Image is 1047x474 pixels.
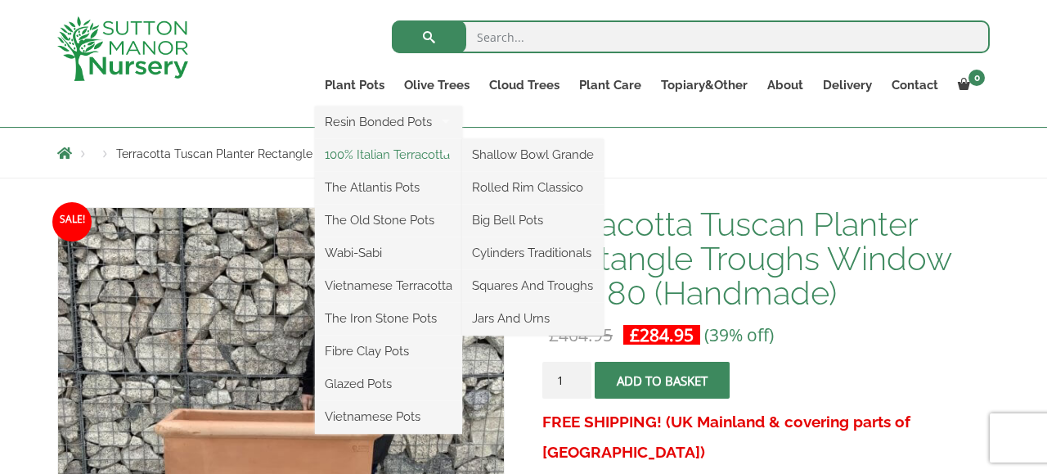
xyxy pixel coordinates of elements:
[57,147,990,160] nav: Breadcrumbs
[462,273,604,298] a: Squares And Troughs
[462,142,604,167] a: Shallow Bowl Grande
[569,74,651,97] a: Plant Care
[315,175,462,200] a: The Atlantis Pots
[542,407,990,467] h3: FREE SHIPPING! (UK Mainland & covering parts of [GEOGRAPHIC_DATA])
[968,70,985,86] span: 0
[462,241,604,265] a: Cylinders Traditionals
[549,323,613,346] bdi: 464.95
[882,74,948,97] a: Contact
[542,207,990,310] h1: Terracotta Tuscan Planter Rectangle Troughs Window Box 80 (Handmade)
[57,16,188,81] img: logo
[479,74,569,97] a: Cloud Trees
[757,74,813,97] a: About
[116,147,516,160] span: Terracotta Tuscan Planter Rectangle Troughs Window Box 80 (Handmade)
[595,362,730,399] button: Add to basket
[704,323,774,346] span: (39% off)
[462,208,604,232] a: Big Bell Pots
[315,372,462,396] a: Glazed Pots
[315,339,462,363] a: Fibre Clay Pots
[315,110,462,134] a: Resin Bonded Pots
[542,362,591,399] input: Product quantity
[630,323,694,346] bdi: 284.95
[394,74,479,97] a: Olive Trees
[813,74,882,97] a: Delivery
[52,202,92,242] span: Sale!
[315,306,462,331] a: The Iron Stone Pots
[392,20,990,53] input: Search...
[630,323,640,346] span: £
[651,74,757,97] a: Topiary&Other
[462,175,604,200] a: Rolled Rim Classico
[462,306,604,331] a: Jars And Urns
[315,142,462,167] a: 100% Italian Terracotta
[948,74,990,97] a: 0
[315,241,462,265] a: Wabi-Sabi
[315,208,462,232] a: The Old Stone Pots
[315,273,462,298] a: Vietnamese Terracotta
[315,74,394,97] a: Plant Pots
[315,404,462,429] a: Vietnamese Pots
